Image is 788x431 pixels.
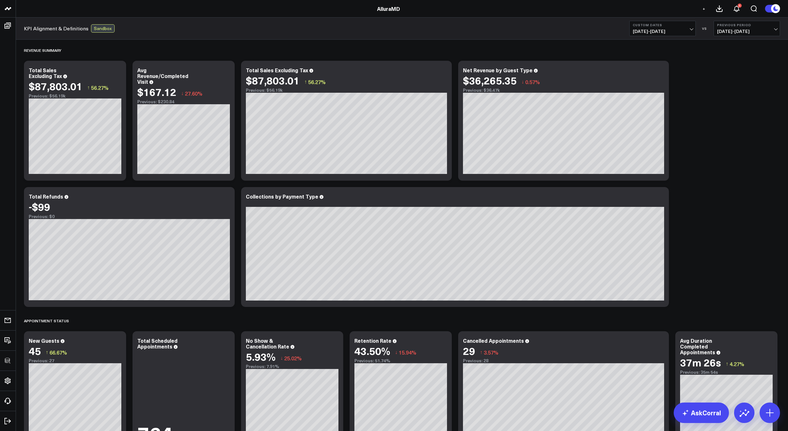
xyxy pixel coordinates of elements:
span: 56.27% [308,78,326,85]
div: Previous: 28 [463,358,664,363]
button: Custom Dates[DATE]-[DATE] [629,21,696,36]
div: Previous: $56.19k [246,88,447,93]
span: 25.02% [284,355,302,362]
button: Previous Period[DATE]-[DATE] [714,21,780,36]
span: 4.27% [730,360,744,367]
span: ↑ [726,360,728,368]
span: ↓ [521,78,524,86]
a: KPI Alignment & Definitions [24,25,88,32]
div: Previous: $56.19k [29,93,121,98]
span: 0.57% [525,78,540,85]
div: Avg Duration Completed Appointments [680,337,715,356]
div: Previous: $0 [29,214,230,219]
button: + [700,5,708,12]
a: AskCorral [674,403,729,423]
div: VS [699,27,710,30]
div: APPOINTMENT STATUS [24,313,69,328]
div: Collections by Payment Type [246,193,318,200]
div: $167.12 [137,86,176,98]
div: Net Revenue by Guest Type [463,67,533,74]
b: Custom Dates [633,23,692,27]
div: Total Refunds [29,193,63,200]
div: Sandbox [91,24,115,33]
div: $87,803.01 [29,80,82,92]
div: 29 [463,345,475,357]
div: Retention Rate [354,337,391,344]
a: AlluraMD [377,5,400,12]
span: ↑ [304,78,307,86]
div: 5.93% [246,351,276,362]
span: ↓ [181,89,184,98]
span: ↑ [480,348,482,357]
div: 37m 26s [680,357,721,368]
span: ↑ [46,348,48,357]
span: ↓ [280,354,283,362]
div: 45 [29,345,41,357]
b: Previous Period [717,23,777,27]
div: -$99 [29,201,50,212]
div: No Show & Cancellation Rate [246,337,289,350]
span: ↑ [87,83,90,92]
span: 27.60% [185,90,202,97]
span: [DATE] - [DATE] [633,29,692,34]
div: Previous: $36.47k [463,88,664,93]
div: Previous: 27 [29,358,121,363]
div: $87,803.01 [246,74,299,86]
div: Total Scheduled Appointments [137,337,178,350]
div: Revenue Summary [24,43,61,58]
span: 15.94% [399,349,416,356]
div: Previous: $230.84 [137,99,230,104]
div: Avg Revenue/Completed Visit [137,67,188,85]
span: ↓ [395,348,398,357]
div: Previous: 51.74% [354,358,447,363]
span: + [702,6,705,11]
span: [DATE] - [DATE] [717,29,777,34]
div: 3 [738,4,742,8]
span: 66.67% [49,349,67,356]
div: Total Sales Excluding Tax [29,67,62,79]
div: Total Sales Excluding Tax [246,67,308,74]
div: Previous: 35m 54s [680,370,773,375]
span: 56.27% [91,84,109,91]
div: Cancelled Appointments [463,337,524,344]
div: $36,265.35 [463,74,517,86]
div: 43.50% [354,345,390,357]
span: 3.57% [484,349,498,356]
div: Previous: 7.91% [246,364,338,369]
div: New Guests [29,337,59,344]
